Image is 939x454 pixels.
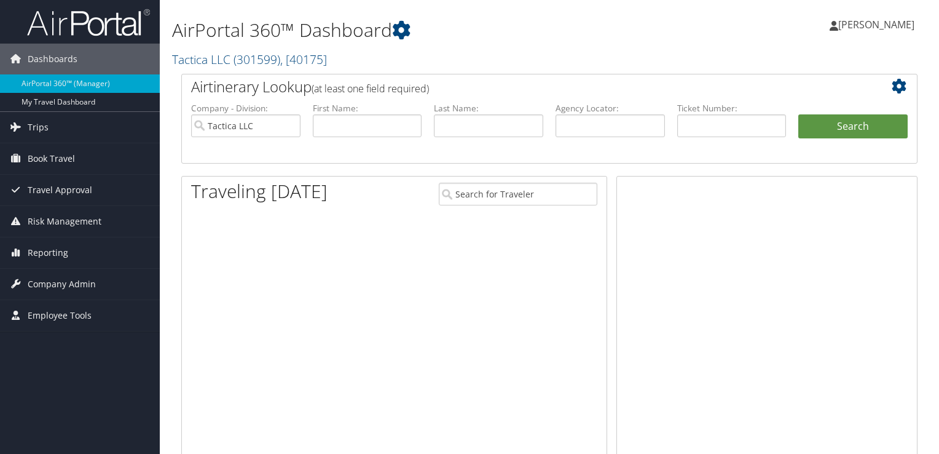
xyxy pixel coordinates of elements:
[28,300,92,331] span: Employee Tools
[28,143,75,174] span: Book Travel
[234,51,280,68] span: ( 301599 )
[28,206,101,237] span: Risk Management
[27,8,150,37] img: airportal-logo.png
[172,51,327,68] a: Tactica LLC
[28,269,96,300] span: Company Admin
[28,44,77,74] span: Dashboards
[191,76,846,97] h2: Airtinerary Lookup
[434,102,543,114] label: Last Name:
[312,82,429,95] span: (at least one field required)
[28,112,49,143] span: Trips
[556,102,665,114] label: Agency Locator:
[191,178,328,204] h1: Traveling [DATE]
[191,102,301,114] label: Company - Division:
[838,18,914,31] span: [PERSON_NAME]
[280,51,327,68] span: , [ 40175 ]
[830,6,927,43] a: [PERSON_NAME]
[313,102,422,114] label: First Name:
[439,183,597,205] input: Search for Traveler
[28,175,92,205] span: Travel Approval
[677,102,787,114] label: Ticket Number:
[172,17,675,43] h1: AirPortal 360™ Dashboard
[28,237,68,268] span: Reporting
[798,114,908,139] button: Search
